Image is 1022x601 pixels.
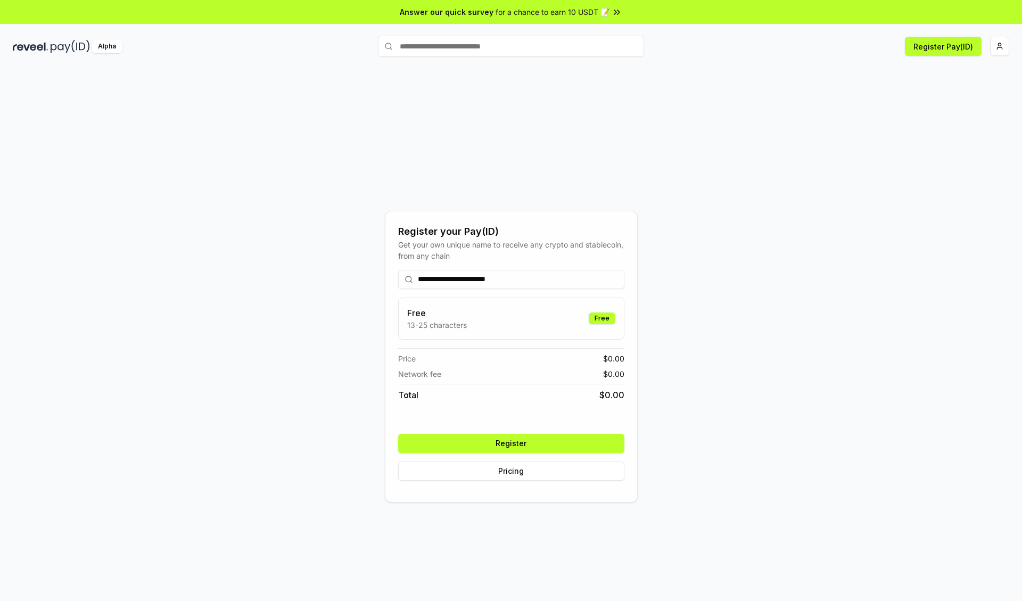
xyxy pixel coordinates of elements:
[398,239,624,261] div: Get your own unique name to receive any crypto and stablecoin, from any chain
[398,224,624,239] div: Register your Pay(ID)
[92,40,122,53] div: Alpha
[905,37,982,56] button: Register Pay(ID)
[13,40,48,53] img: reveel_dark
[496,6,609,18] span: for a chance to earn 10 USDT 📝
[400,6,493,18] span: Answer our quick survey
[407,307,467,319] h3: Free
[603,368,624,380] span: $ 0.00
[398,462,624,481] button: Pricing
[398,353,416,364] span: Price
[398,434,624,453] button: Register
[603,353,624,364] span: $ 0.00
[599,389,624,401] span: $ 0.00
[398,389,418,401] span: Total
[407,319,467,331] p: 13-25 characters
[398,368,441,380] span: Network fee
[589,312,615,324] div: Free
[51,40,90,53] img: pay_id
